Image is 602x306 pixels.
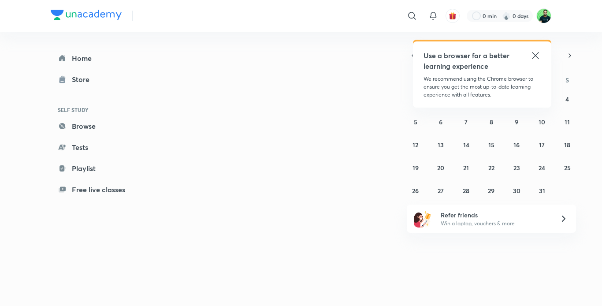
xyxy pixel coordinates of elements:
[502,11,511,20] img: streak
[509,183,524,198] button: October 30, 2025
[509,138,524,152] button: October 16, 2025
[488,141,494,149] abbr: October 15, 2025
[463,187,469,195] abbr: October 28, 2025
[438,187,444,195] abbr: October 27, 2025
[560,138,574,152] button: October 18, 2025
[439,118,442,126] abbr: October 6, 2025
[465,118,468,126] abbr: October 7, 2025
[459,160,473,175] button: October 21, 2025
[446,9,460,23] button: avatar
[437,164,444,172] abbr: October 20, 2025
[409,138,423,152] button: October 12, 2025
[434,160,448,175] button: October 20, 2025
[438,141,444,149] abbr: October 13, 2025
[488,164,494,172] abbr: October 22, 2025
[513,187,520,195] abbr: October 30, 2025
[515,118,518,126] abbr: October 9, 2025
[51,10,122,22] a: Company Logo
[449,12,457,20] img: avatar
[560,115,574,129] button: October 11, 2025
[565,95,569,103] abbr: October 4, 2025
[434,183,448,198] button: October 27, 2025
[51,181,153,198] a: Free live classes
[535,138,549,152] button: October 17, 2025
[51,117,153,135] a: Browse
[459,115,473,129] button: October 7, 2025
[424,50,511,71] h5: Use a browser for a better learning experience
[565,118,570,126] abbr: October 11, 2025
[441,220,549,228] p: Win a laptop, vouchers & more
[484,138,498,152] button: October 15, 2025
[535,115,549,129] button: October 10, 2025
[535,160,549,175] button: October 24, 2025
[51,160,153,177] a: Playlist
[441,210,549,220] h6: Refer friends
[72,74,95,85] div: Store
[484,160,498,175] button: October 22, 2025
[565,76,569,84] abbr: Saturday
[459,138,473,152] button: October 14, 2025
[409,115,423,129] button: October 5, 2025
[51,49,153,67] a: Home
[535,183,549,198] button: October 31, 2025
[412,164,419,172] abbr: October 19, 2025
[490,118,493,126] abbr: October 8, 2025
[513,164,520,172] abbr: October 23, 2025
[524,272,592,296] iframe: Help widget launcher
[509,115,524,129] button: October 9, 2025
[412,141,418,149] abbr: October 12, 2025
[560,92,574,106] button: October 4, 2025
[51,102,153,117] h6: SELF STUDY
[409,183,423,198] button: October 26, 2025
[463,141,469,149] abbr: October 14, 2025
[539,118,545,126] abbr: October 10, 2025
[488,187,494,195] abbr: October 29, 2025
[463,164,469,172] abbr: October 21, 2025
[484,183,498,198] button: October 29, 2025
[513,141,520,149] abbr: October 16, 2025
[539,141,545,149] abbr: October 17, 2025
[560,160,574,175] button: October 25, 2025
[51,10,122,20] img: Company Logo
[414,210,431,228] img: referral
[539,187,545,195] abbr: October 31, 2025
[409,160,423,175] button: October 19, 2025
[412,187,419,195] abbr: October 26, 2025
[459,183,473,198] button: October 28, 2025
[484,115,498,129] button: October 8, 2025
[424,75,541,99] p: We recommend using the Chrome browser to ensure you get the most up-to-date learning experience w...
[564,164,571,172] abbr: October 25, 2025
[539,164,545,172] abbr: October 24, 2025
[51,138,153,156] a: Tests
[434,115,448,129] button: October 6, 2025
[564,141,570,149] abbr: October 18, 2025
[414,118,417,126] abbr: October 5, 2025
[509,160,524,175] button: October 23, 2025
[536,8,551,23] img: Shantam Gupta
[434,138,448,152] button: October 13, 2025
[51,71,153,88] a: Store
